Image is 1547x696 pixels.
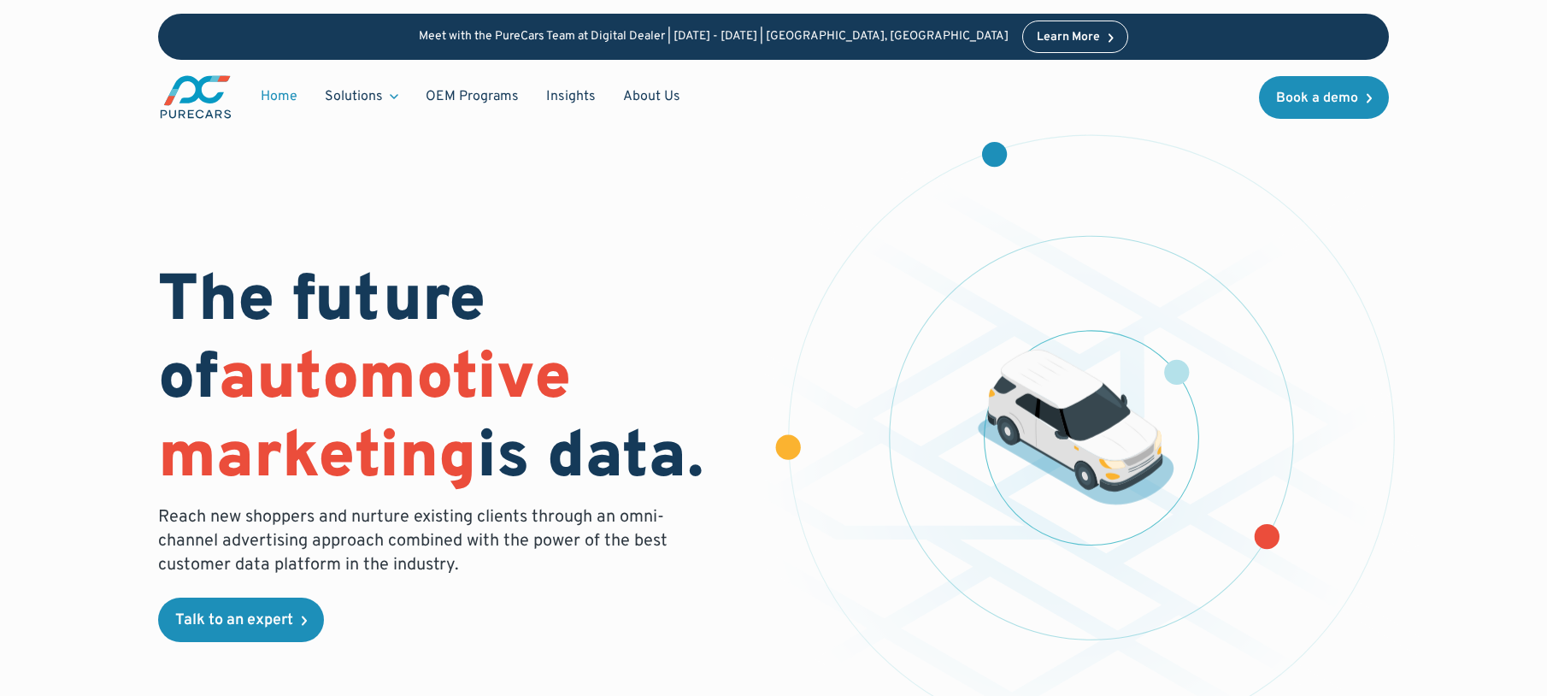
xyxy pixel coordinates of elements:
[1276,91,1358,105] div: Book a demo
[158,598,324,642] a: Talk to an expert
[158,74,233,121] a: main
[1037,32,1100,44] div: Learn More
[158,339,571,499] span: automotive marketing
[412,80,532,113] a: OEM Programs
[978,350,1174,505] img: illustration of a vehicle
[1022,21,1128,53] a: Learn More
[175,613,293,628] div: Talk to an expert
[247,80,311,113] a: Home
[158,74,233,121] img: purecars logo
[609,80,694,113] a: About Us
[532,80,609,113] a: Insights
[419,30,1009,44] p: Meet with the PureCars Team at Digital Dealer | [DATE] - [DATE] | [GEOGRAPHIC_DATA], [GEOGRAPHIC_...
[158,505,678,577] p: Reach new shoppers and nurture existing clients through an omni-channel advertising approach comb...
[1259,76,1389,119] a: Book a demo
[158,264,753,498] h1: The future of is data.
[325,87,383,106] div: Solutions
[311,80,412,113] div: Solutions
